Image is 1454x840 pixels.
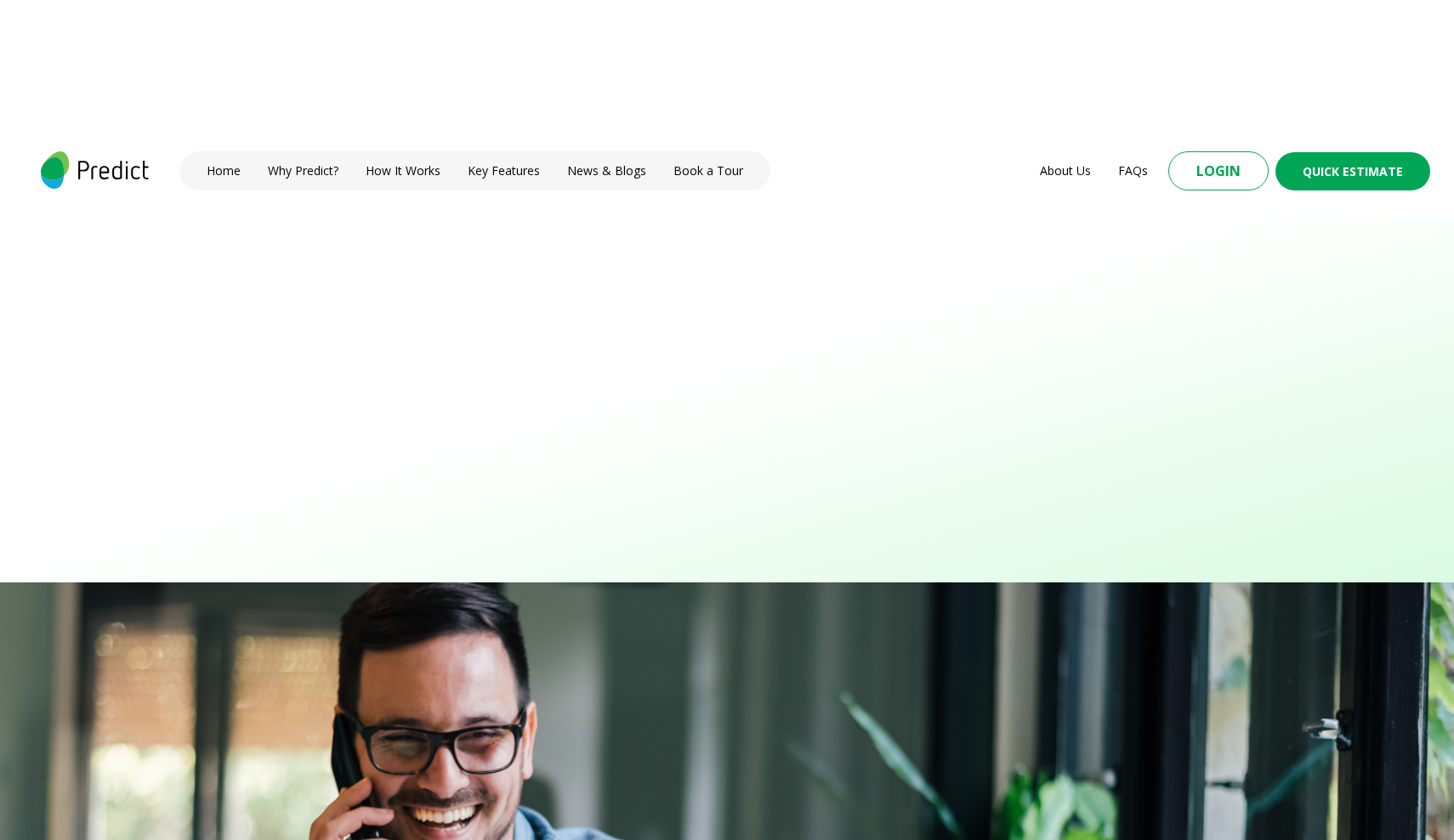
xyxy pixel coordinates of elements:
a: Book a Tour [673,162,743,179]
a: Why Predict? [268,162,338,179]
a: Key Features [468,162,540,179]
a: Home [207,162,241,179]
a: About Us [1040,162,1091,179]
a: FAQs [1118,162,1148,179]
button: Quick Estimate [1275,152,1430,190]
a: News & Blogs [567,162,646,179]
button: Login [1168,151,1269,190]
img: logo [37,151,152,189]
a: How It Works [366,162,440,179]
